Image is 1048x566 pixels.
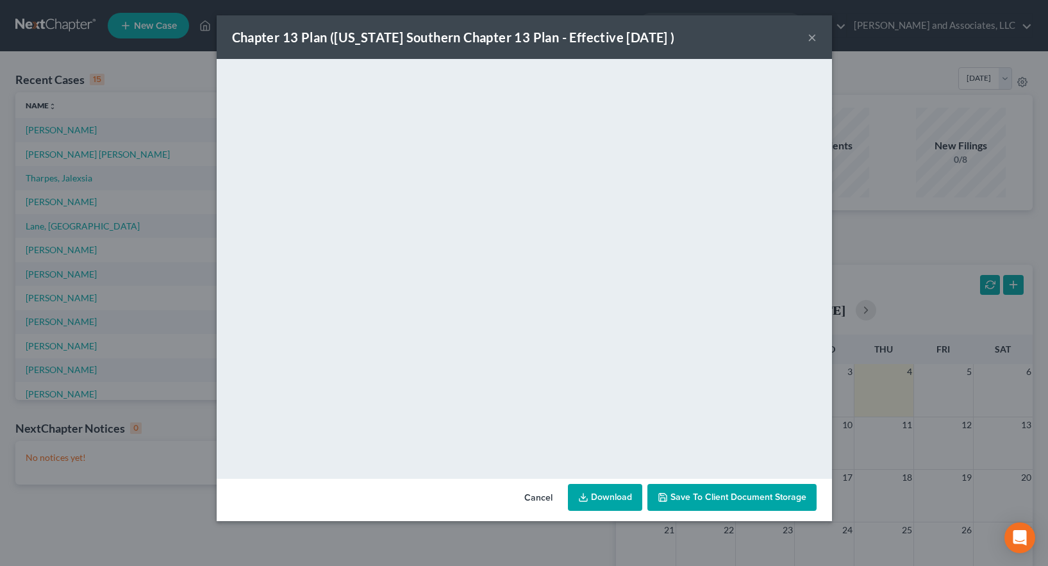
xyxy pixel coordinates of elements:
[670,492,806,503] span: Save to Client Document Storage
[647,484,817,511] button: Save to Client Document Storage
[514,485,563,511] button: Cancel
[568,484,642,511] a: Download
[232,28,675,46] div: Chapter 13 Plan ([US_STATE] Southern Chapter 13 Plan - Effective [DATE] )
[1004,522,1035,553] div: Open Intercom Messenger
[217,59,832,476] iframe: <object ng-attr-data='[URL][DOMAIN_NAME]' type='application/pdf' width='100%' height='650px'></ob...
[808,29,817,45] button: ×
